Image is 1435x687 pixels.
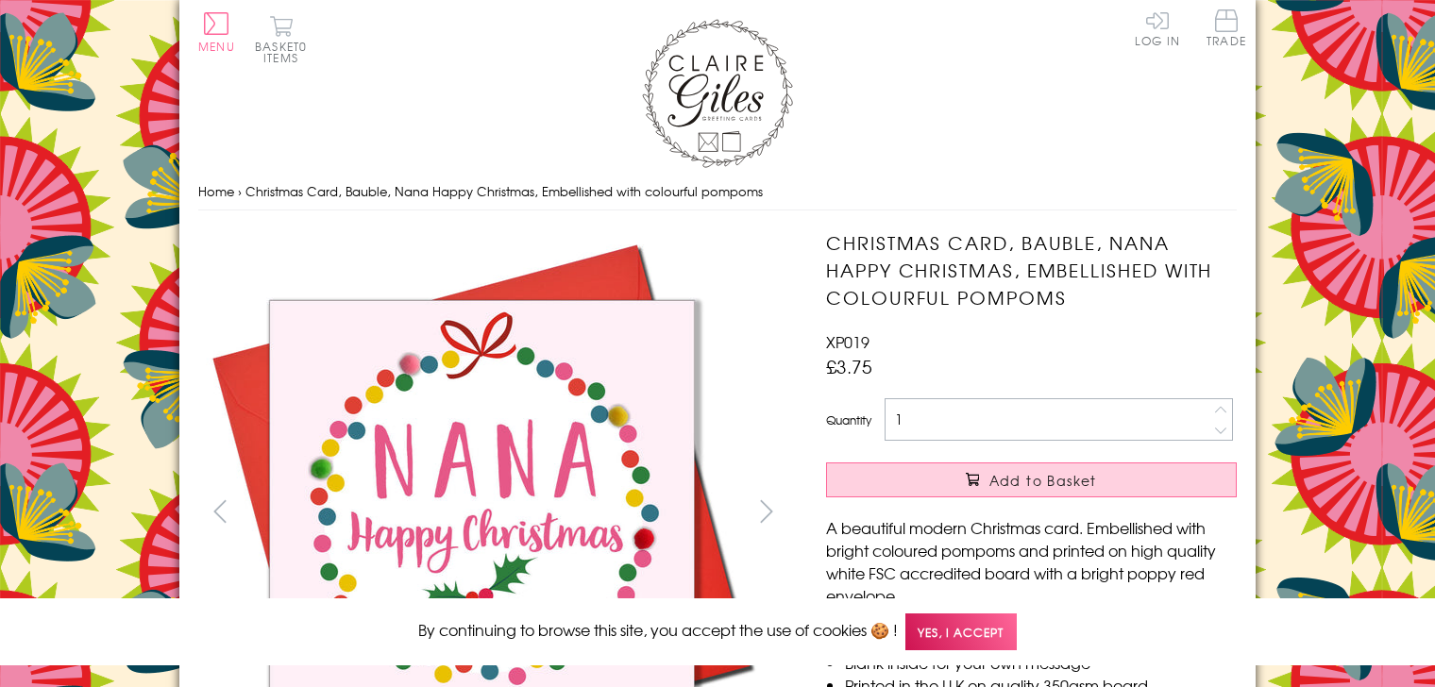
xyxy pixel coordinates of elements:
span: Trade [1207,9,1246,46]
span: Christmas Card, Bauble, Nana Happy Christmas, Embellished with colourful pompoms [245,182,763,200]
a: Home [198,182,234,200]
span: 0 items [263,38,307,66]
span: › [238,182,242,200]
span: Yes, I accept [905,613,1017,650]
img: Claire Giles Greetings Cards [642,19,793,168]
h1: Christmas Card, Bauble, Nana Happy Christmas, Embellished with colourful pompoms [826,229,1237,310]
button: Basket0 items [255,15,307,63]
span: XP019 [826,330,869,353]
span: Add to Basket [989,471,1097,490]
a: Log In [1135,9,1180,46]
button: prev [198,490,241,532]
button: next [746,490,788,532]
label: Quantity [826,411,871,428]
span: £3.75 [826,353,872,379]
a: Trade [1207,9,1246,50]
button: Menu [198,12,235,52]
button: Add to Basket [826,462,1237,497]
span: Menu [198,38,235,55]
p: A beautiful modern Christmas card. Embellished with bright coloured pompoms and printed on high q... [826,516,1237,607]
nav: breadcrumbs [198,173,1237,211]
